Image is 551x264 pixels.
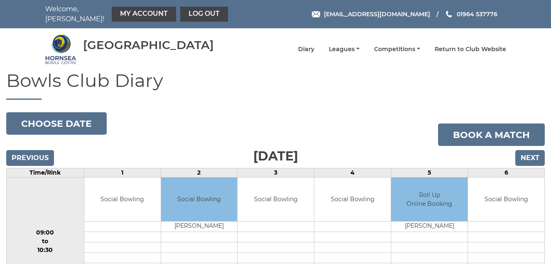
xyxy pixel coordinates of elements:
td: Time/Rink [7,168,84,178]
img: Email [312,11,320,17]
a: Email [EMAIL_ADDRESS][DOMAIN_NAME] [312,10,430,19]
a: Book a match [438,123,545,146]
a: Leagues [329,45,360,53]
a: Diary [298,45,314,53]
div: [GEOGRAPHIC_DATA] [83,39,214,52]
input: Previous [6,150,54,166]
td: 6 [468,168,545,178]
a: My Account [112,7,176,22]
td: 2 [161,168,238,178]
a: Return to Club Website [435,45,506,53]
td: Social Bowling [161,178,238,221]
td: [PERSON_NAME] [161,221,238,232]
img: Phone us [446,11,452,17]
h1: Bowls Club Diary [6,70,545,100]
td: Social Bowling [468,178,544,221]
a: Competitions [374,45,420,53]
span: [EMAIL_ADDRESS][DOMAIN_NAME] [324,10,430,18]
img: Hornsea Bowls Centre [45,34,76,65]
td: Social Bowling [314,178,391,221]
button: Choose date [6,112,107,135]
td: [PERSON_NAME] [391,221,468,232]
a: Log out [180,7,228,22]
input: Next [515,150,545,166]
td: 1 [84,168,161,178]
nav: Welcome, [PERSON_NAME]! [45,4,230,24]
td: 3 [238,168,314,178]
td: 4 [314,168,391,178]
a: Phone us 01964 537776 [445,10,497,19]
td: 5 [391,168,468,178]
td: Social Bowling [238,178,314,221]
td: Roll Up Online Booking [391,178,468,221]
span: 01964 537776 [457,10,497,18]
td: Social Bowling [84,178,161,221]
